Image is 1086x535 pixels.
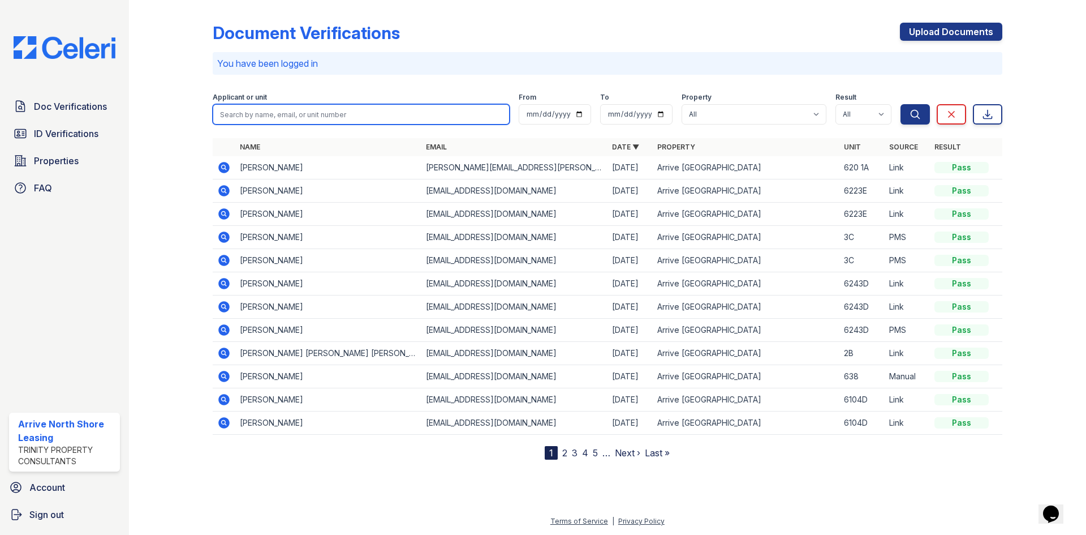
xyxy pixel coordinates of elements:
a: ID Verifications [9,122,120,145]
td: [EMAIL_ADDRESS][DOMAIN_NAME] [421,412,607,435]
td: Link [885,272,930,296]
div: Pass [934,232,989,243]
td: Link [885,179,930,203]
td: 6104D [839,388,885,412]
td: 6243D [839,319,885,342]
span: Doc Verifications [34,100,107,113]
a: Sign out [5,503,124,526]
label: Result [835,93,856,102]
td: [EMAIL_ADDRESS][DOMAIN_NAME] [421,226,607,249]
td: Arrive [GEOGRAPHIC_DATA] [653,342,839,365]
td: [EMAIL_ADDRESS][DOMAIN_NAME] [421,203,607,226]
span: Properties [34,154,79,168]
a: Date ▼ [612,143,639,151]
td: [PERSON_NAME] [235,226,421,249]
td: [DATE] [607,296,653,319]
div: Pass [934,185,989,196]
div: Pass [934,255,989,266]
td: Arrive [GEOGRAPHIC_DATA] [653,272,839,296]
a: Next › [615,447,640,459]
td: 6104D [839,412,885,435]
td: [PERSON_NAME][EMAIL_ADDRESS][PERSON_NAME][DOMAIN_NAME] [421,156,607,179]
td: [EMAIL_ADDRESS][DOMAIN_NAME] [421,272,607,296]
td: 3C [839,249,885,272]
td: [PERSON_NAME] [235,296,421,319]
td: [PERSON_NAME] [235,272,421,296]
a: Result [934,143,961,151]
td: [EMAIL_ADDRESS][DOMAIN_NAME] [421,296,607,319]
div: Pass [934,348,989,359]
label: From [519,93,536,102]
td: [DATE] [607,319,653,342]
td: 6243D [839,296,885,319]
td: [DATE] [607,342,653,365]
div: Pass [934,301,989,313]
label: To [600,93,609,102]
a: 3 [572,447,578,459]
td: [DATE] [607,226,653,249]
td: [DATE] [607,388,653,412]
img: CE_Logo_Blue-a8612792a0a2168367f1c8372b55b34899dd931a85d93a1a3d3e32e68fde9ad4.png [5,36,124,59]
td: Link [885,388,930,412]
a: Email [426,143,447,151]
td: [PERSON_NAME] [235,156,421,179]
div: Pass [934,208,989,220]
a: Unit [844,143,861,151]
td: [DATE] [607,203,653,226]
div: 1 [545,446,558,460]
td: Arrive [GEOGRAPHIC_DATA] [653,319,839,342]
span: Sign out [29,508,64,521]
a: Last » [645,447,670,459]
a: 5 [593,447,598,459]
td: [DATE] [607,179,653,203]
td: [PERSON_NAME] [235,179,421,203]
td: [PERSON_NAME] [PERSON_NAME] [PERSON_NAME] [235,342,421,365]
td: [EMAIL_ADDRESS][DOMAIN_NAME] [421,365,607,388]
a: 2 [562,447,567,459]
td: [EMAIL_ADDRESS][DOMAIN_NAME] [421,388,607,412]
div: Trinity Property Consultants [18,444,115,467]
a: Source [889,143,918,151]
div: Arrive North Shore Leasing [18,417,115,444]
td: 6223E [839,203,885,226]
div: Pass [934,394,989,405]
td: 638 [839,365,885,388]
div: Pass [934,324,989,336]
span: FAQ [34,181,52,195]
input: Search by name, email, or unit number [213,104,510,125]
td: [PERSON_NAME] [235,412,421,435]
div: Document Verifications [213,23,400,43]
td: Arrive [GEOGRAPHIC_DATA] [653,156,839,179]
a: Doc Verifications [9,95,120,118]
td: 620 1A [839,156,885,179]
p: You have been logged in [217,57,998,70]
td: [DATE] [607,412,653,435]
a: Privacy Policy [618,517,665,525]
td: [PERSON_NAME] [235,319,421,342]
td: [DATE] [607,249,653,272]
a: Name [240,143,260,151]
div: Pass [934,162,989,173]
td: Arrive [GEOGRAPHIC_DATA] [653,296,839,319]
td: [EMAIL_ADDRESS][DOMAIN_NAME] [421,179,607,203]
td: [PERSON_NAME] [235,249,421,272]
td: [EMAIL_ADDRESS][DOMAIN_NAME] [421,342,607,365]
td: Arrive [GEOGRAPHIC_DATA] [653,203,839,226]
td: 6223E [839,179,885,203]
td: Link [885,203,930,226]
label: Applicant or unit [213,93,267,102]
td: 2B [839,342,885,365]
a: FAQ [9,177,120,199]
td: 6243D [839,272,885,296]
label: Property [682,93,712,102]
td: Arrive [GEOGRAPHIC_DATA] [653,179,839,203]
a: Upload Documents [900,23,1002,41]
span: ID Verifications [34,127,98,140]
td: [DATE] [607,156,653,179]
div: Pass [934,278,989,289]
td: Link [885,156,930,179]
iframe: chat widget [1038,490,1075,524]
a: Terms of Service [550,517,608,525]
div: Pass [934,417,989,429]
